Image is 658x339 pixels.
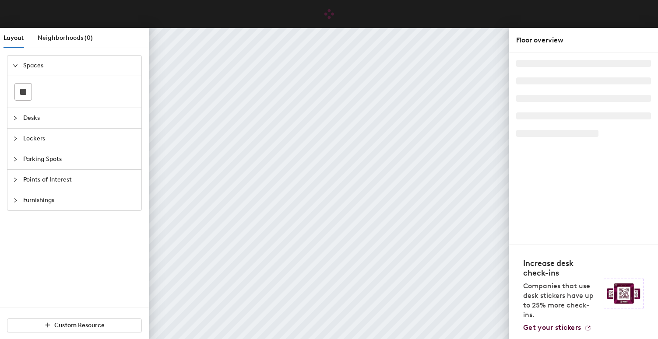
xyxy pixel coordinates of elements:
span: Get your stickers [523,323,581,332]
span: collapsed [13,198,18,203]
span: collapsed [13,136,18,141]
span: Parking Spots [23,149,136,169]
span: collapsed [13,177,18,182]
span: Points of Interest [23,170,136,190]
a: Get your stickers [523,323,591,332]
div: Floor overview [516,35,651,45]
span: Custom Resource [54,322,105,329]
span: Spaces [23,56,136,76]
span: Desks [23,108,136,128]
h4: Increase desk check-ins [523,259,598,278]
span: Furnishings [23,190,136,210]
span: expanded [13,63,18,68]
span: Lockers [23,129,136,149]
img: Sticker logo [604,279,644,308]
span: Layout [4,34,24,42]
span: Neighborhoods (0) [38,34,93,42]
p: Companies that use desk stickers have up to 25% more check-ins. [523,281,598,320]
button: Custom Resource [7,318,142,332]
span: collapsed [13,115,18,121]
span: collapsed [13,157,18,162]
